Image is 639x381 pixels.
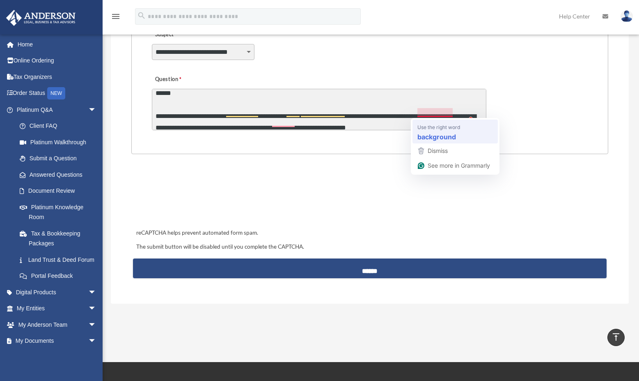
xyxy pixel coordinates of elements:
span: arrow_drop_down [88,300,105,317]
span: arrow_drop_down [88,349,105,366]
a: Platinum Walkthrough [11,134,109,150]
span: arrow_drop_down [88,316,105,333]
span: arrow_drop_down [88,102,105,118]
iframe: reCAPTCHA [134,180,259,212]
a: Platinum Q&Aarrow_drop_down [6,102,109,118]
i: search [137,11,146,20]
a: Answered Questions [11,166,109,183]
a: My Entitiesarrow_drop_down [6,300,109,317]
a: menu [111,14,121,21]
i: menu [111,12,121,21]
a: Digital Productsarrow_drop_down [6,284,109,300]
div: reCAPTCHA helps prevent automated form spam. [133,228,606,238]
img: User Pic [621,10,633,22]
div: The submit button will be disabled until you complete the CAPTCHA. [133,242,606,252]
a: My Documentsarrow_drop_down [6,333,109,349]
a: Order StatusNEW [6,85,109,102]
a: Tax & Bookkeeping Packages [11,225,109,252]
a: Online Learningarrow_drop_down [6,349,109,365]
a: Platinum Knowledge Room [11,199,109,225]
a: Tax Organizers [6,69,109,85]
a: Home [6,36,109,53]
textarea: To enrich screen reader interactions, please activate Accessibility in Grammarly extension settings [152,89,486,130]
span: arrow_drop_down [88,284,105,301]
a: Portal Feedback [11,268,109,284]
a: Land Trust & Deed Forum [11,252,109,268]
a: Online Ordering [6,53,109,69]
label: Question [152,74,215,85]
img: Anderson Advisors Platinum Portal [4,10,78,26]
a: Document Review [11,183,109,199]
a: Submit a Question [11,150,105,167]
a: Client FAQ [11,118,109,134]
div: NEW [47,87,65,99]
a: My Anderson Teamarrow_drop_down [6,316,109,333]
span: arrow_drop_down [88,333,105,350]
a: vertical_align_top [607,329,625,346]
i: vertical_align_top [611,332,621,342]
